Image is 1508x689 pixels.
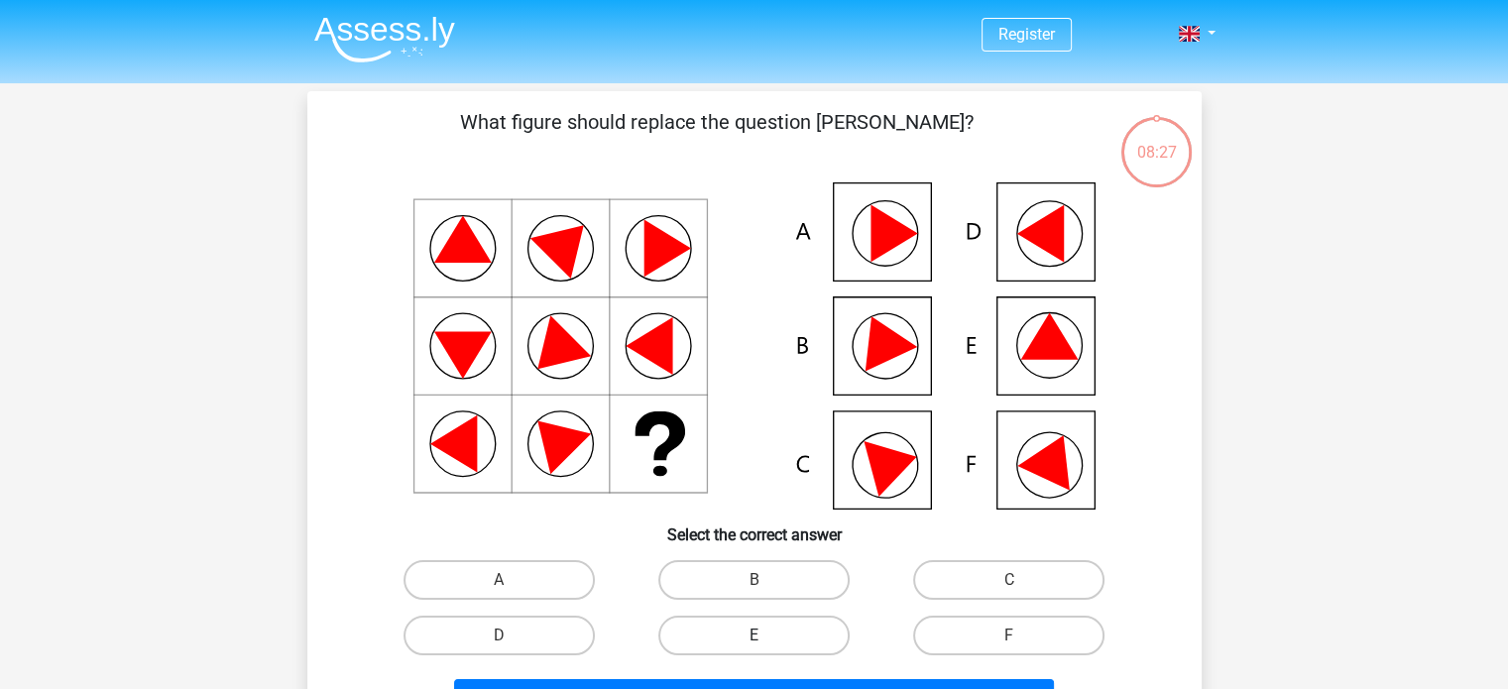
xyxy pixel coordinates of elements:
label: A [404,560,595,600]
div: 08:27 [1119,115,1194,165]
label: D [404,616,595,655]
label: B [658,560,850,600]
label: F [913,616,1104,655]
a: Register [998,25,1055,44]
p: What figure should replace the question [PERSON_NAME]? [339,107,1096,167]
label: E [658,616,850,655]
h6: Select the correct answer [339,510,1170,544]
img: Assessly [314,16,455,62]
label: C [913,560,1104,600]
